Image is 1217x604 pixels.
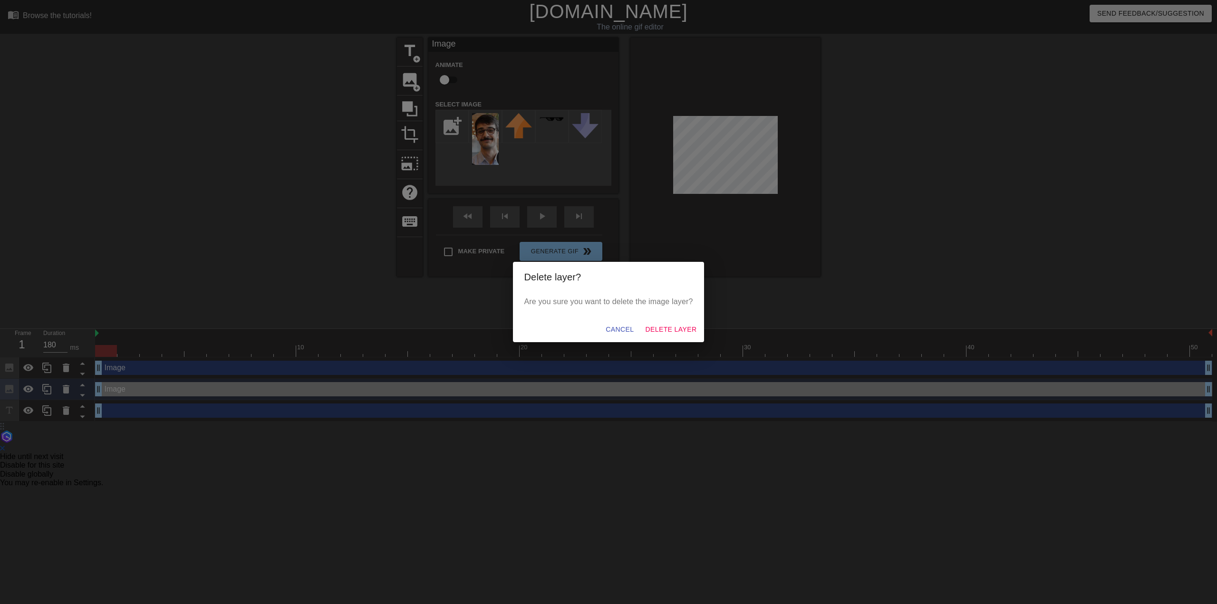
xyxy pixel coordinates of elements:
[524,269,693,285] h2: Delete layer?
[524,296,693,307] p: Are you sure you want to delete the image layer?
[606,324,634,336] span: Cancel
[602,321,637,338] button: Cancel
[641,321,700,338] button: Delete Layer
[645,324,696,336] span: Delete Layer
